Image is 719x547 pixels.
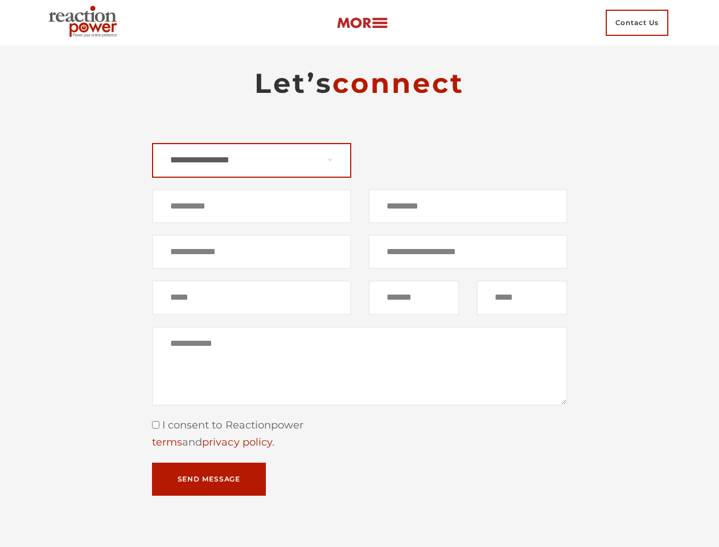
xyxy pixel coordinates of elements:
[152,463,266,496] button: Send Message
[178,476,241,483] span: Send Message
[152,143,568,496] form: Contact form
[202,436,274,448] a: privacy policy.
[336,17,388,30] img: more-btn.png
[152,436,182,448] a: terms
[44,2,126,43] img: Executive Branding | Personal Branding Agency
[332,67,465,100] span: connect
[152,434,568,451] div: and
[606,10,668,36] span: Contact Us
[152,66,568,100] h2: Let’s
[159,419,304,431] span: I consent to Reactionpower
